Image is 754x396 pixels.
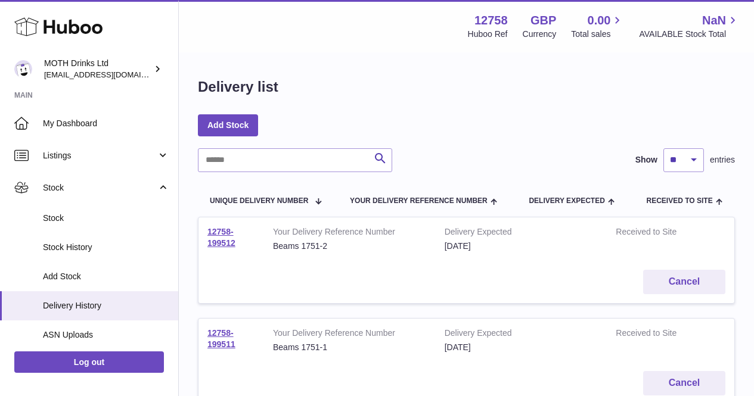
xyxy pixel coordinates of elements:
[616,226,694,241] strong: Received to Site
[43,329,169,341] span: ASN Uploads
[198,114,258,136] a: Add Stock
[210,197,308,205] span: Unique Delivery Number
[445,226,598,241] strong: Delivery Expected
[702,13,726,29] span: NaN
[14,60,32,78] img: orders@mothdrinks.com
[530,13,556,29] strong: GBP
[43,118,169,129] span: My Dashboard
[445,241,598,252] div: [DATE]
[207,328,235,349] a: 12758-199511
[588,13,611,29] span: 0.00
[639,29,740,40] span: AVAILABLE Stock Total
[710,154,735,166] span: entries
[468,29,508,40] div: Huboo Ref
[43,213,169,224] span: Stock
[273,241,427,252] div: Beams 1751-2
[571,13,624,40] a: 0.00 Total sales
[635,154,657,166] label: Show
[43,182,157,194] span: Stock
[350,197,488,205] span: Your Delivery Reference Number
[445,342,598,353] div: [DATE]
[273,328,427,342] strong: Your Delivery Reference Number
[14,351,164,373] a: Log out
[643,270,725,294] button: Cancel
[529,197,604,205] span: Delivery Expected
[273,342,427,353] div: Beams 1751-1
[207,227,235,248] a: 12758-199512
[523,29,557,40] div: Currency
[474,13,508,29] strong: 12758
[647,197,713,205] span: Received to Site
[639,13,740,40] a: NaN AVAILABLE Stock Total
[43,242,169,253] span: Stock History
[43,300,169,311] span: Delivery History
[44,70,175,79] span: [EMAIL_ADDRESS][DOMAIN_NAME]
[43,271,169,282] span: Add Stock
[273,226,427,241] strong: Your Delivery Reference Number
[43,150,157,161] span: Listings
[616,328,694,342] strong: Received to Site
[643,371,725,395] button: Cancel
[445,328,598,342] strong: Delivery Expected
[44,58,151,80] div: MOTH Drinks Ltd
[571,29,624,40] span: Total sales
[198,77,278,96] h1: Delivery list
